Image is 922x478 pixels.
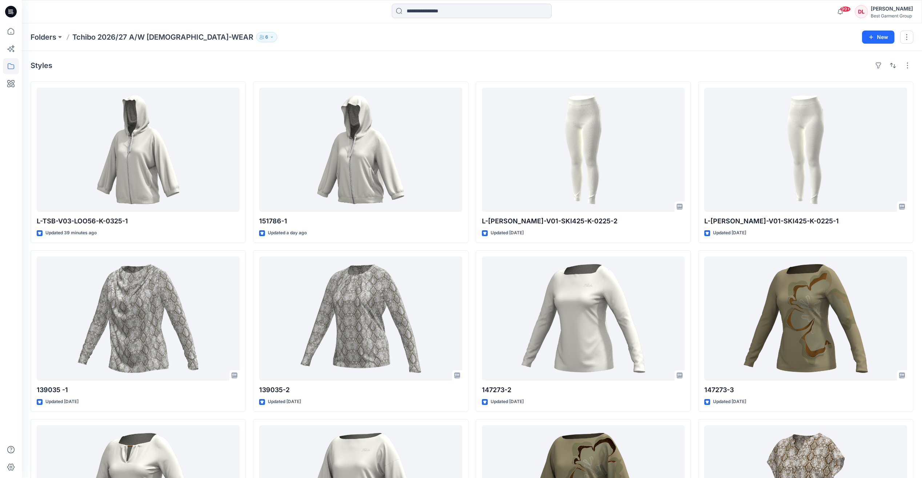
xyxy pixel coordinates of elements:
p: Updated [DATE] [45,398,78,406]
div: DL [855,5,868,18]
p: Tchibo 2026/27 A/W [DEMOGRAPHIC_DATA]-WEAR [72,32,253,42]
p: Updated [DATE] [713,398,746,406]
a: L-LEHR-V01-SKI425-K-0225-1 [704,88,907,212]
p: 139035-2 [259,385,462,395]
p: Updated [DATE] [491,229,524,237]
a: 147273-3 [704,256,907,381]
a: Folders [31,32,56,42]
h4: Styles [31,61,52,70]
p: L-TSB-V03-LOO56-K-0325-1 [37,216,239,226]
span: 99+ [840,6,851,12]
p: L-[PERSON_NAME]-V01-SKI425-K-0225-2 [482,216,685,226]
p: L-[PERSON_NAME]-V01-SKI425-K-0225-1 [704,216,907,226]
p: 147273-3 [704,385,907,395]
button: 6 [256,32,277,42]
a: 147273-2 [482,256,685,381]
a: 139035 -1 [37,256,239,381]
p: Updated 39 minutes ago [45,229,97,237]
p: Updated [DATE] [491,398,524,406]
p: Updated [DATE] [268,398,301,406]
div: Best Garment Group [871,13,913,19]
p: Updated a day ago [268,229,307,237]
p: 147273-2 [482,385,685,395]
button: New [862,31,894,44]
p: 151786-1 [259,216,462,226]
p: 6 [265,33,268,41]
p: 139035 -1 [37,385,239,395]
div: [PERSON_NAME] [871,4,913,13]
a: L-TSB-V03-LOO56-K-0325-1 [37,88,239,212]
p: Updated [DATE] [713,229,746,237]
a: 151786-1 [259,88,462,212]
a: 139035-2 [259,256,462,381]
a: L-LEHR-V01-SKI425-K-0225-2 [482,88,685,212]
